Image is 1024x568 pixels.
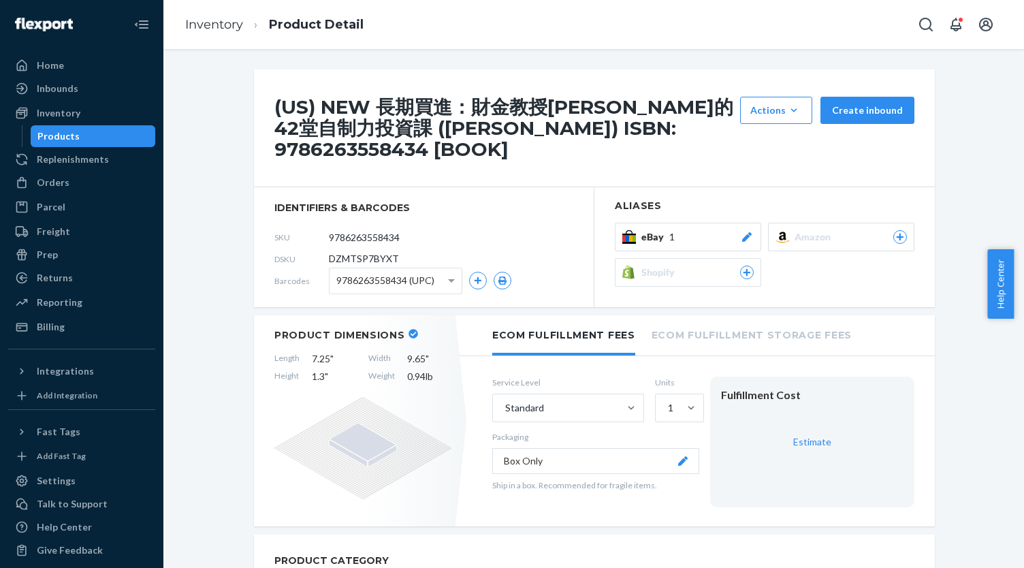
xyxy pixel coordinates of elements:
[8,493,155,515] a: Talk to Support
[274,370,300,383] span: Height
[8,448,155,464] a: Add Fast Tag
[8,267,155,289] a: Returns
[912,11,940,38] button: Open Search Box
[492,479,699,491] p: Ship in a box. Recommended for fragile items.
[669,230,675,244] span: 1
[274,329,405,341] h2: Product Dimensions
[8,421,155,443] button: Fast Tags
[8,196,155,218] a: Parcel
[37,225,70,238] div: Freight
[37,497,108,511] div: Talk to Support
[8,516,155,538] a: Help Center
[128,11,155,38] button: Close Navigation
[492,431,699,443] p: Packaging
[37,520,92,534] div: Help Center
[336,269,434,292] span: 9786263558434 (UPC)
[721,388,903,403] div: Fulfillment Cost
[37,129,80,143] div: Products
[37,320,65,334] div: Billing
[174,5,374,45] ol: breadcrumbs
[37,474,76,488] div: Settings
[37,59,64,72] div: Home
[8,316,155,338] a: Billing
[37,543,103,557] div: Give Feedback
[274,275,329,287] span: Barcodes
[8,360,155,382] button: Integrations
[793,436,831,447] a: Estimate
[368,352,395,366] span: Width
[8,388,155,404] a: Add Integration
[820,97,914,124] button: Create inbound
[615,258,761,287] button: Shopify
[274,97,733,159] h1: (US) NEW 長期買進：財金教授[PERSON_NAME]的42堂自制力投資課 ([PERSON_NAME]) ISBN: 9786263558434 [BOOK]
[615,201,914,211] h2: Aliases
[269,17,364,32] a: Product Detail
[655,377,699,388] label: Units
[492,448,699,474] button: Box Only
[740,97,812,124] button: Actions
[407,352,451,366] span: 9.65
[325,370,328,382] span: "
[641,230,669,244] span: eBay
[8,148,155,170] a: Replenishments
[426,353,429,364] span: "
[504,401,505,415] input: Standard
[8,244,155,266] a: Prep
[274,232,329,243] span: SKU
[768,223,914,251] button: Amazon
[31,125,156,147] a: Products
[750,104,802,117] div: Actions
[368,370,395,383] span: Weight
[37,296,82,309] div: Reporting
[312,370,356,383] span: 1.3
[652,315,852,353] li: Ecom Fulfillment Storage Fees
[641,266,680,279] span: Shopify
[37,425,80,439] div: Fast Tags
[274,201,573,215] span: identifiers & barcodes
[492,377,644,388] label: Service Level
[37,271,73,285] div: Returns
[8,470,155,492] a: Settings
[942,11,970,38] button: Open notifications
[795,230,836,244] span: Amazon
[8,102,155,124] a: Inventory
[37,248,58,262] div: Prep
[8,539,155,561] button: Give Feedback
[987,249,1014,319] button: Help Center
[407,370,451,383] span: 0.94 lb
[615,223,761,251] button: eBay1
[8,291,155,313] a: Reporting
[37,176,69,189] div: Orders
[37,364,94,378] div: Integrations
[37,106,80,120] div: Inventory
[8,172,155,193] a: Orders
[329,252,399,266] span: DZMTSP7BYXT
[8,54,155,76] a: Home
[8,221,155,242] a: Freight
[274,253,329,265] span: DSKU
[15,18,73,31] img: Flexport logo
[274,352,300,366] span: Length
[668,401,673,415] div: 1
[330,353,334,364] span: "
[185,17,243,32] a: Inventory
[37,450,86,462] div: Add Fast Tag
[667,401,668,415] input: 1
[37,200,65,214] div: Parcel
[505,401,544,415] div: Standard
[37,153,109,166] div: Replenishments
[492,315,635,356] li: Ecom Fulfillment Fees
[312,352,356,366] span: 7.25
[972,11,999,38] button: Open account menu
[37,82,78,95] div: Inbounds
[37,390,97,401] div: Add Integration
[8,78,155,99] a: Inbounds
